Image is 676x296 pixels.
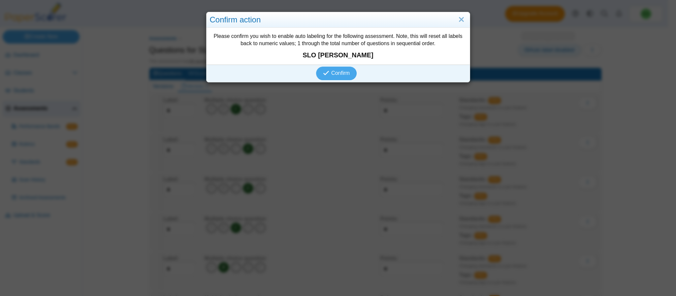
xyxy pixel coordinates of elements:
div: Confirm action [207,12,470,28]
div: Please confirm you wish to enable auto labeling for the following assessment. Note, this will res... [207,28,470,65]
strong: SLO [PERSON_NAME] [210,50,467,60]
button: Confirm [316,67,357,80]
span: Confirm [331,70,350,76]
a: Close [456,14,467,25]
